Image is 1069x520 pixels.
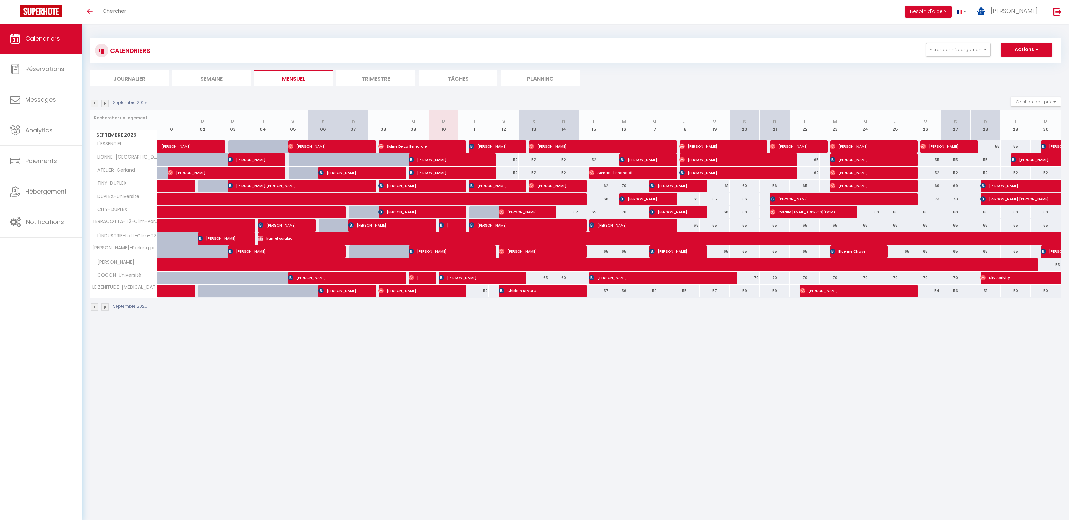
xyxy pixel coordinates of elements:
div: 68 [880,206,910,218]
span: Notifications [26,218,64,226]
abbr: V [502,118,505,125]
div: 68 [730,206,759,218]
img: Super Booking [20,5,62,17]
span: [PERSON_NAME] [529,179,569,192]
div: 70 [730,272,759,284]
abbr: S [743,118,746,125]
span: [PERSON_NAME] [499,245,569,258]
div: 62 [549,206,579,218]
span: [PERSON_NAME] [168,166,268,179]
div: 70 [910,272,940,284]
abbr: V [713,118,716,125]
div: 60 [549,272,579,284]
span: [PERSON_NAME] [198,232,238,245]
th: 07 [338,110,368,140]
span: [PERSON_NAME] [378,284,448,297]
p: Septembre 2025 [113,303,148,310]
span: [PERSON_NAME] [800,284,900,297]
abbr: M [231,118,235,125]
span: [PERSON_NAME] [991,7,1038,15]
span: LE ZENITUDE-[MEDICAL_DATA]-TERRASSE-PARKING [91,285,159,290]
button: Filtrer par hébergement [926,43,991,57]
img: ... [976,6,986,16]
abbr: L [171,118,173,125]
span: [PERSON_NAME] [348,219,418,232]
span: [PERSON_NAME] [499,206,539,218]
div: 65 [790,219,820,232]
input: Rechercher un logement... [94,112,154,124]
div: 65 [1001,219,1031,232]
div: 70 [790,272,820,284]
div: 65 [940,219,970,232]
div: 65 [760,219,790,232]
div: 68 [940,206,970,218]
span: [PERSON_NAME] [830,153,900,166]
div: 62 [790,167,820,179]
abbr: J [472,118,475,125]
h3: CALENDRIERS [108,43,150,58]
button: Besoin d'aide ? [905,6,952,18]
span: [PERSON_NAME] [649,206,689,218]
abbr: D [562,118,565,125]
div: 70 [820,272,850,284]
abbr: D [984,118,987,125]
span: LIONNE-[GEOGRAPHIC_DATA][PERSON_NAME] [91,153,159,161]
div: 50 [1001,285,1031,297]
th: 12 [489,110,519,140]
span: [PERSON_NAME] [228,153,268,166]
div: 73 [940,193,970,205]
th: 13 [519,110,549,140]
th: 14 [549,110,579,140]
div: 55 [970,153,1000,166]
th: 03 [218,110,248,140]
div: 50 [1031,285,1061,297]
span: [PERSON_NAME] [378,206,448,218]
div: 65 [850,219,880,232]
div: 65 [910,245,940,258]
div: 56 [760,180,790,192]
span: Soline De La Bernardie [378,140,448,153]
abbr: S [322,118,325,125]
th: 24 [850,110,880,140]
th: 22 [790,110,820,140]
div: 52 [549,167,579,179]
span: [PERSON_NAME] [469,179,509,192]
div: 65 [730,219,759,232]
div: 59 [730,285,759,297]
abbr: M [201,118,205,125]
div: 66 [730,193,759,205]
span: Réservations [25,65,64,73]
div: 65 [700,219,730,232]
div: 57 [579,285,609,297]
span: [PERSON_NAME] [679,153,779,166]
div: 52 [549,153,579,166]
th: 20 [730,110,759,140]
div: 65 [730,245,759,258]
span: [PERSON_NAME] [91,258,136,266]
div: 70 [760,272,790,284]
span: Asmaa El Shandidi [589,166,659,179]
div: 56 [609,285,639,297]
div: 55 [1031,258,1061,271]
a: [PERSON_NAME] [158,140,188,153]
div: 55 [669,285,699,297]
span: CITY-DUPLEX [91,206,129,213]
div: 65 [1031,219,1061,232]
abbr: M [833,118,837,125]
span: [PERSON_NAME] [288,271,388,284]
span: [PERSON_NAME] [378,179,448,192]
div: 65 [790,245,820,258]
th: 01 [158,110,188,140]
th: 15 [579,110,609,140]
span: ATELIER-Gerland [91,167,137,174]
div: 53 [940,285,970,297]
div: 55 [910,153,940,166]
div: 69 [910,180,940,192]
span: [PERSON_NAME] [228,245,328,258]
span: [PERSON_NAME] [619,193,659,205]
span: [PERSON_NAME] [589,219,659,232]
th: 04 [248,110,278,140]
li: Journalier [90,70,169,86]
span: Chercher [103,7,126,14]
span: Hébergement [25,187,67,196]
